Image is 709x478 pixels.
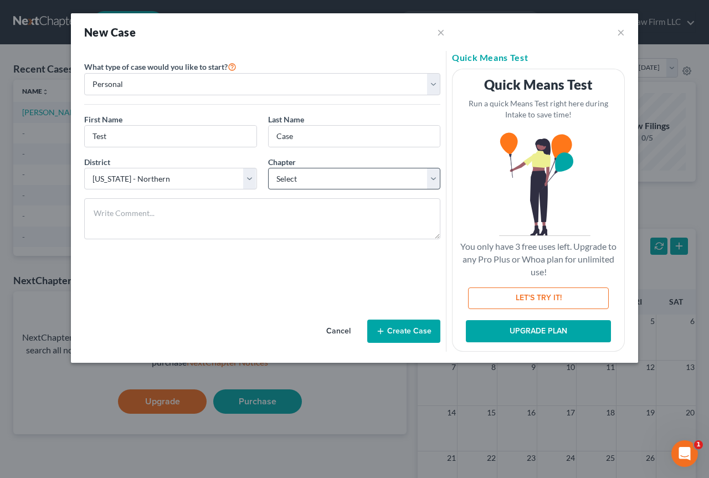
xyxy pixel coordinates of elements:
span: 1 [694,440,703,449]
p: You only have 3 free uses left. Upgrade to any Pro Plus or Whoa plan for unlimited use! [459,240,618,279]
strong: New Case [84,25,136,39]
button: Cancel [314,320,363,342]
img: balloons-3-5d143c70b32f90f119607ff037ee19cbbf3c6c47dafcf98b1f2d9004996f283f.svg [486,129,590,236]
button: × [437,24,445,40]
iframe: Intercom live chat [671,440,698,467]
span: First Name [84,115,122,124]
h5: Quick Means Test [452,51,625,64]
button: Create Case [367,320,440,343]
button: UPGRADE PLAN [466,320,611,342]
input: Enter First Name [85,126,256,147]
button: LET'S TRY IT! [468,287,609,310]
span: District [84,157,110,167]
p: Run a quick Means Test right here during Intake to save time! [459,98,618,120]
input: Enter Last Name [269,126,440,147]
h3: Quick Means Test [459,76,618,94]
button: × [617,25,625,39]
span: Last Name [268,115,304,124]
span: Chapter [268,157,296,167]
label: What type of case would you like to start? [84,60,237,73]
